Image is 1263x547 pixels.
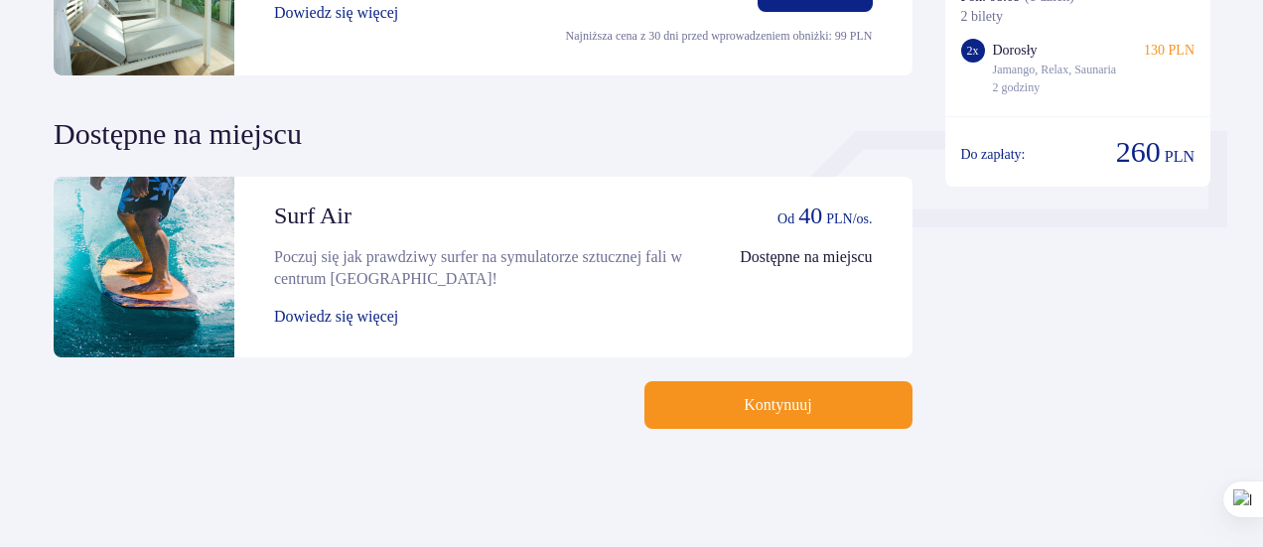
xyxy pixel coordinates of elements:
p: Do zapłaty : [961,145,1026,165]
img: attraction [54,177,234,357]
button: Dowiedz się więcej [274,306,398,328]
p: Dostępne na miejscu [740,246,872,268]
p: 260 [1116,133,1161,171]
p: Kontynuuj [744,394,811,416]
span: Poczuj się jak prawdziwy surfer na symulatorze sztucznej fali w centrum [GEOGRAPHIC_DATA]! [274,248,682,287]
p: Surf Air [274,201,351,230]
p: Jamango, Relax, Saunaria [993,61,1117,78]
p: PLN [1165,146,1194,168]
button: Dowiedz się więcej [274,2,398,24]
p: od [777,209,794,229]
button: Kontynuuj [644,381,912,429]
p: Najniższa cena z 30 dni przed wprowadzeniem obniżki: 99 PLN [566,27,873,45]
p: Dostępne na miejscu [54,99,302,153]
p: 2 bilety [961,7,1003,27]
p: Dorosły [993,41,1038,61]
p: PLN /os. [826,209,872,229]
p: 40 [798,201,822,230]
div: 2 x [961,39,985,63]
p: 130 PLN [1144,41,1194,61]
p: 2 godziny [993,78,1041,96]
